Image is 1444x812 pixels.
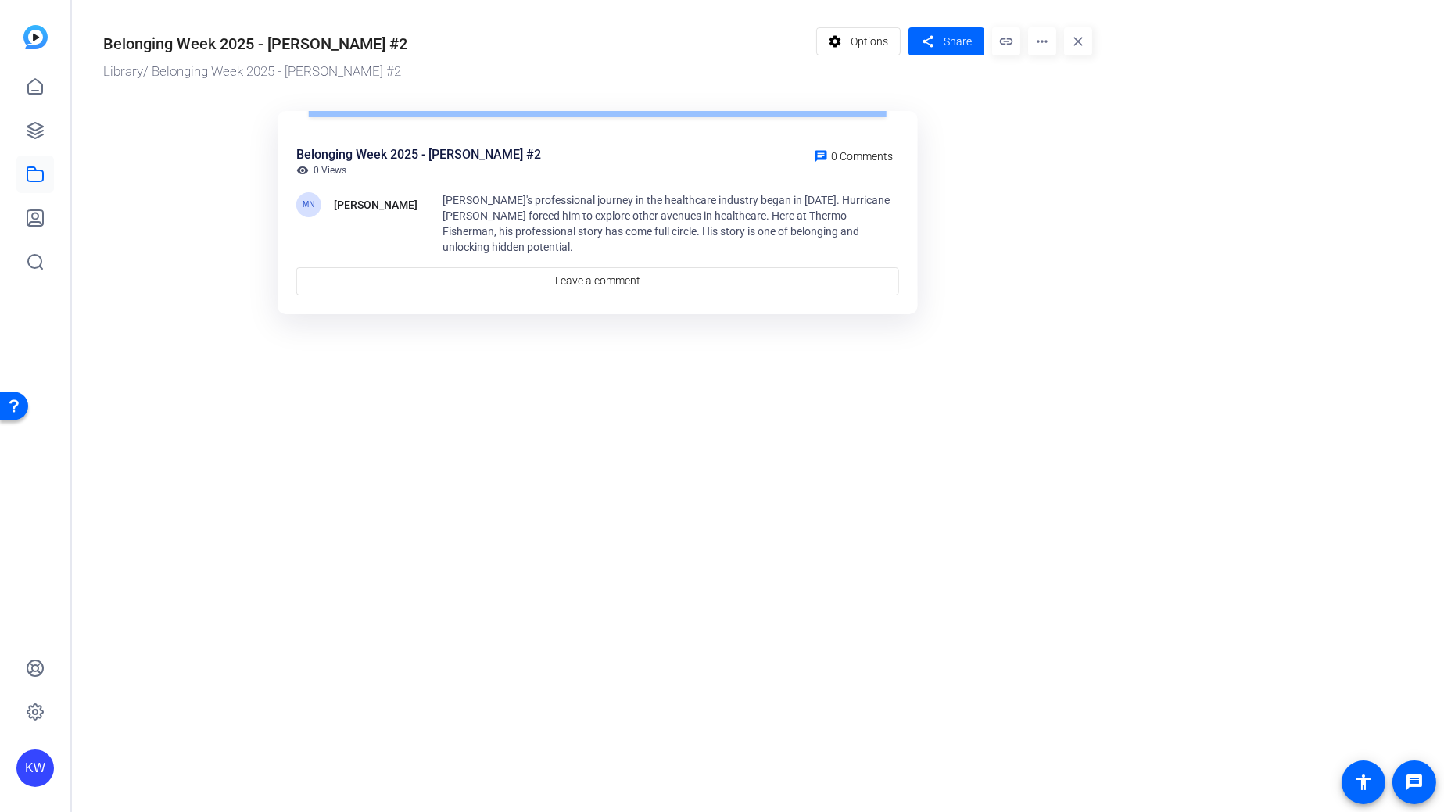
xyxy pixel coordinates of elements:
mat-icon: link [992,27,1020,55]
div: Belonging Week 2025 - [PERSON_NAME] #2 [103,32,407,55]
mat-icon: visibility [296,164,309,177]
span: [PERSON_NAME]'s professional journey in the healthcare industry began in [DATE]. Hurricane [PERSO... [443,194,890,253]
mat-icon: settings [826,27,845,56]
button: Options [816,27,901,55]
a: 0 Comments [808,145,899,164]
mat-icon: more_horiz [1028,27,1056,55]
span: Leave a comment [555,273,640,289]
div: MN [296,192,321,217]
mat-icon: close [1064,27,1092,55]
div: / Belonging Week 2025 - [PERSON_NAME] #2 [103,62,808,82]
div: Belonging Week 2025 - [PERSON_NAME] #2 [296,145,541,164]
span: Options [851,27,888,56]
div: KW [16,749,54,787]
a: Leave a comment [296,267,899,295]
mat-icon: share [918,31,937,52]
a: Library [103,63,143,79]
mat-icon: chat [814,149,828,163]
img: blue-gradient.svg [23,25,48,49]
mat-icon: message [1405,773,1424,792]
span: 0 Comments [831,150,893,163]
span: 0 Views [314,164,346,177]
div: [PERSON_NAME] [334,195,417,214]
button: Share [908,27,984,55]
span: Share [944,34,972,50]
mat-icon: accessibility [1354,773,1373,792]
